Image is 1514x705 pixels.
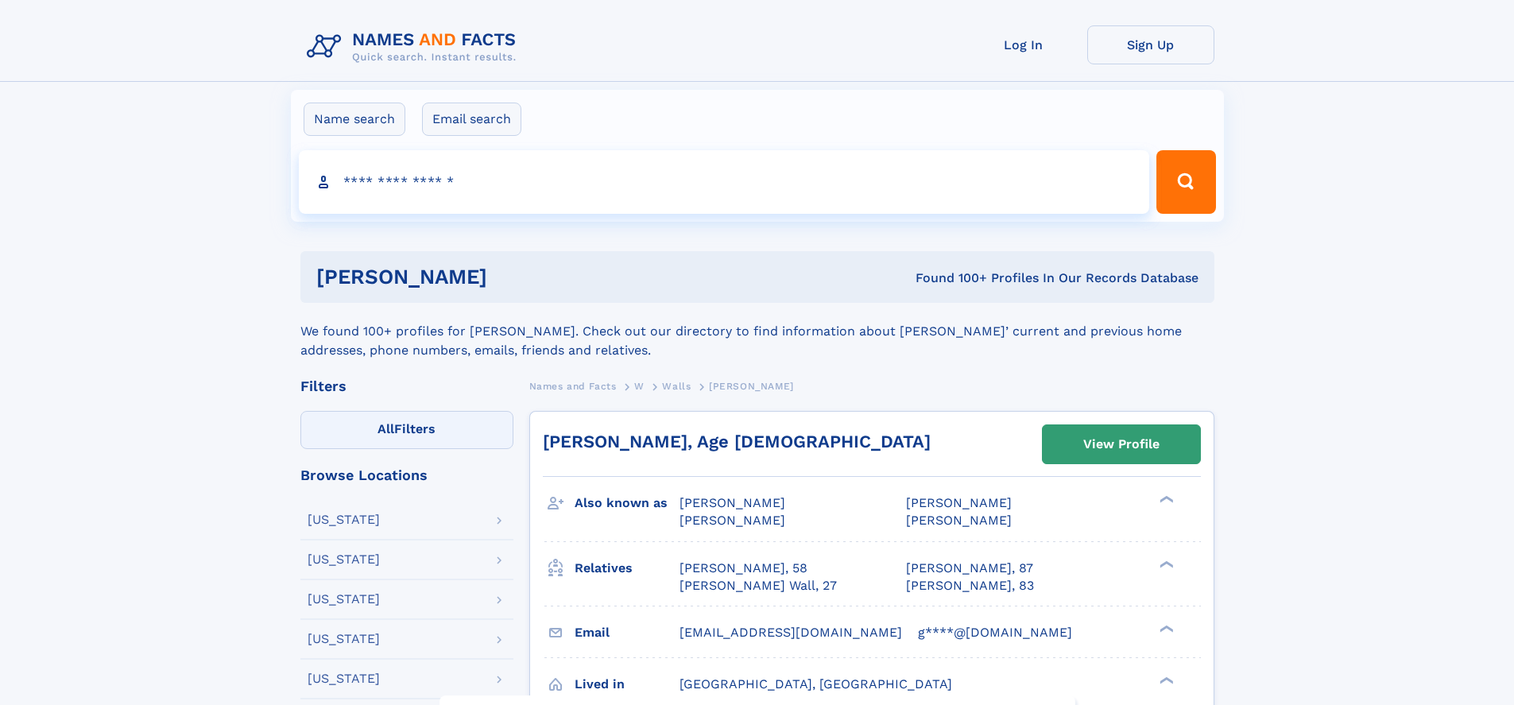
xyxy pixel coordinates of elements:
[680,625,902,640] span: [EMAIL_ADDRESS][DOMAIN_NAME]
[575,671,680,698] h3: Lived in
[680,577,837,595] a: [PERSON_NAME] Wall, 27
[529,376,617,396] a: Names and Facts
[906,560,1033,577] a: [PERSON_NAME], 87
[960,25,1087,64] a: Log In
[634,381,645,392] span: W
[299,150,1150,214] input: search input
[680,560,807,577] a: [PERSON_NAME], 58
[662,376,691,396] a: Walls
[1156,675,1175,685] div: ❯
[1087,25,1214,64] a: Sign Up
[1156,559,1175,569] div: ❯
[300,379,513,393] div: Filters
[680,495,785,510] span: [PERSON_NAME]
[1043,425,1200,463] a: View Profile
[906,495,1012,510] span: [PERSON_NAME]
[316,267,702,287] h1: [PERSON_NAME]
[906,577,1034,595] a: [PERSON_NAME], 83
[680,676,952,691] span: [GEOGRAPHIC_DATA], [GEOGRAPHIC_DATA]
[634,376,645,396] a: W
[575,619,680,646] h3: Email
[308,513,380,526] div: [US_STATE]
[422,103,521,136] label: Email search
[1156,150,1215,214] button: Search Button
[1083,426,1160,463] div: View Profile
[543,432,931,451] a: [PERSON_NAME], Age [DEMOGRAPHIC_DATA]
[680,513,785,528] span: [PERSON_NAME]
[304,103,405,136] label: Name search
[308,672,380,685] div: [US_STATE]
[1156,494,1175,505] div: ❯
[662,381,691,392] span: Walls
[300,411,513,449] label: Filters
[308,593,380,606] div: [US_STATE]
[300,303,1214,360] div: We found 100+ profiles for [PERSON_NAME]. Check out our directory to find information about [PERS...
[300,25,529,68] img: Logo Names and Facts
[300,468,513,482] div: Browse Locations
[575,490,680,517] h3: Also known as
[575,555,680,582] h3: Relatives
[308,553,380,566] div: [US_STATE]
[378,421,394,436] span: All
[308,633,380,645] div: [US_STATE]
[906,513,1012,528] span: [PERSON_NAME]
[709,381,794,392] span: [PERSON_NAME]
[701,269,1198,287] div: Found 100+ Profiles In Our Records Database
[1156,623,1175,633] div: ❯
